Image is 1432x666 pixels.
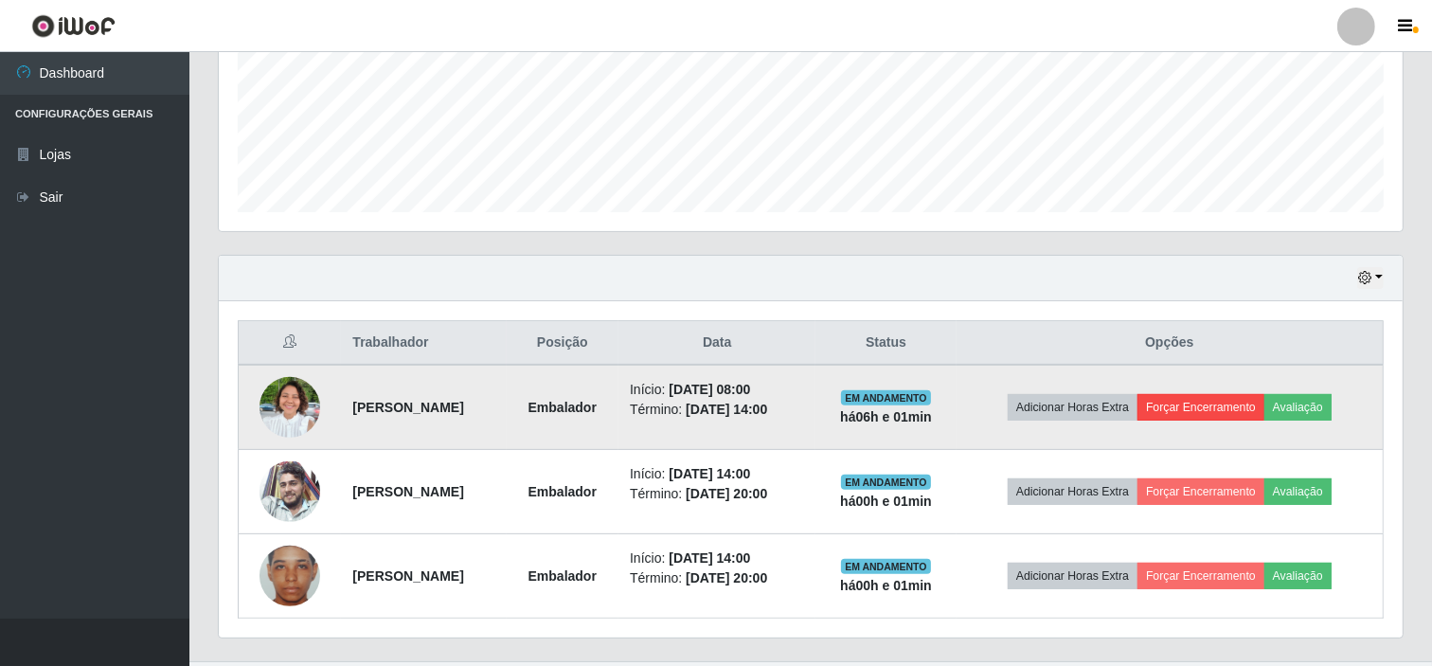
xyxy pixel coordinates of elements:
[630,380,804,400] li: Início:
[669,466,750,481] time: [DATE] 14:00
[630,464,804,484] li: Início:
[1137,563,1264,589] button: Forçar Encerramento
[841,475,931,490] span: EM ANDAMENTO
[1008,478,1137,505] button: Adicionar Horas Extra
[841,559,931,574] span: EM ANDAMENTO
[630,549,804,568] li: Início:
[669,550,750,566] time: [DATE] 14:00
[815,321,956,366] th: Status
[840,494,932,509] strong: há 00 h e 01 min
[1264,478,1332,505] button: Avaliação
[528,400,597,415] strong: Embalador
[352,568,463,584] strong: [PERSON_NAME]
[630,400,804,420] li: Término:
[528,568,597,584] strong: Embalador
[686,486,767,501] time: [DATE] 20:00
[1264,563,1332,589] button: Avaliação
[352,484,463,499] strong: [PERSON_NAME]
[528,484,597,499] strong: Embalador
[618,321,815,366] th: Data
[840,578,932,593] strong: há 00 h e 01 min
[341,321,506,366] th: Trabalhador
[686,402,767,417] time: [DATE] 14:00
[1008,563,1137,589] button: Adicionar Horas Extra
[1137,478,1264,505] button: Forçar Encerramento
[352,400,463,415] strong: [PERSON_NAME]
[31,14,116,38] img: CoreUI Logo
[841,390,931,405] span: EM ANDAMENTO
[840,409,932,424] strong: há 06 h e 01 min
[957,321,1384,366] th: Opções
[507,321,619,366] th: Posição
[1264,394,1332,421] button: Avaliação
[630,484,804,504] li: Término:
[630,568,804,588] li: Término:
[1008,394,1137,421] button: Adicionar Horas Extra
[669,382,750,397] time: [DATE] 08:00
[260,367,320,448] img: 1749753649914.jpeg
[686,570,767,585] time: [DATE] 20:00
[260,522,320,630] img: 1692719083262.jpeg
[1137,394,1264,421] button: Forçar Encerramento
[260,461,320,522] img: 1646132801088.jpeg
